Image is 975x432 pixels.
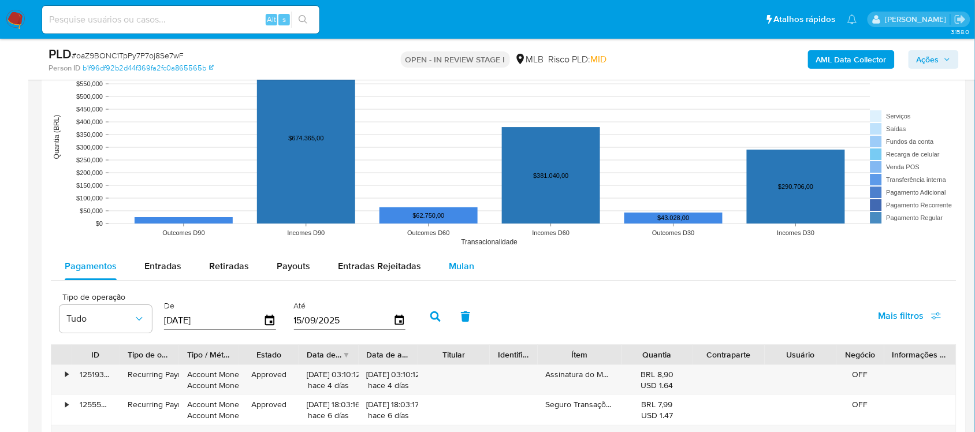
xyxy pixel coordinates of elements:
[954,13,966,25] a: Sair
[49,44,72,63] b: PLD
[885,14,950,25] p: jonathan.shikay@mercadolivre.com
[282,14,286,25] span: s
[267,14,276,25] span: Alt
[917,50,939,69] span: Ações
[83,63,214,73] a: b1f96df92b2d44f369fa2fc0a865565b
[291,12,315,28] button: search-icon
[951,27,969,36] span: 3.158.0
[549,53,607,66] span: Risco PLD:
[847,14,857,24] a: Notificações
[909,50,959,69] button: Ações
[774,13,836,25] span: Atalhos rápidos
[808,50,895,69] button: AML Data Collector
[591,53,607,66] span: MID
[72,50,184,61] span: # oaZ9BONC1TpPy7P7oj8Se7wF
[515,53,544,66] div: MLB
[816,50,887,69] b: AML Data Collector
[49,63,80,73] b: Person ID
[42,12,319,27] input: Pesquise usuários ou casos...
[401,51,510,68] p: OPEN - IN REVIEW STAGE I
